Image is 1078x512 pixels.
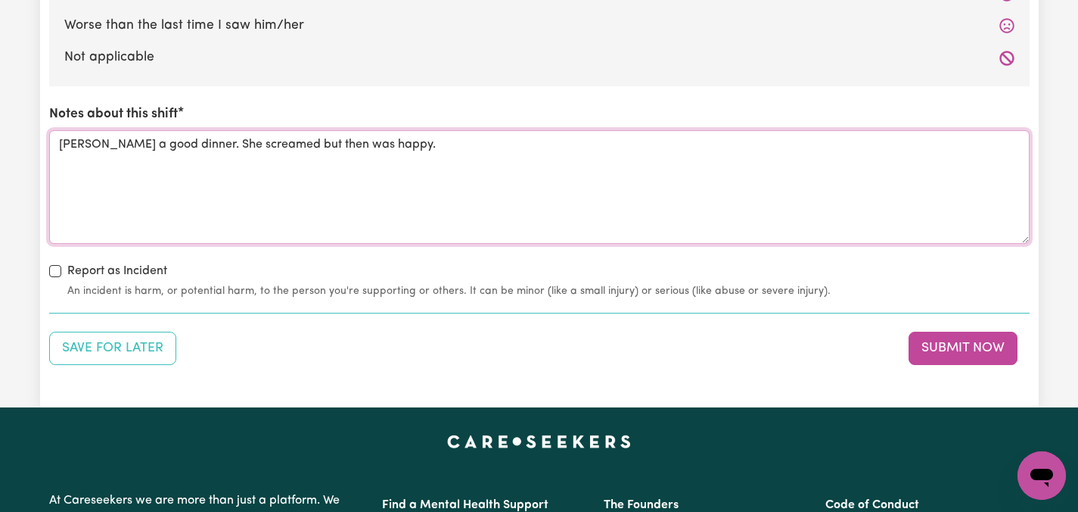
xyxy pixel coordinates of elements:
iframe: Button to launch messaging window [1017,451,1066,500]
label: Notes about this shift [49,105,178,124]
button: Save your job report [49,332,176,365]
button: Submit your job report [909,332,1017,365]
a: The Founders [604,499,679,511]
label: Report as Incident [67,262,167,280]
label: Not applicable [64,48,1014,67]
textarea: [PERSON_NAME] a good dinner. She screamed but then was happy. [49,130,1030,244]
a: Careseekers home page [447,435,631,447]
small: An incident is harm, or potential harm, to the person you're supporting or others. It can be mino... [67,283,1030,299]
a: Code of Conduct [825,499,919,511]
label: Worse than the last time I saw him/her [64,16,1014,36]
